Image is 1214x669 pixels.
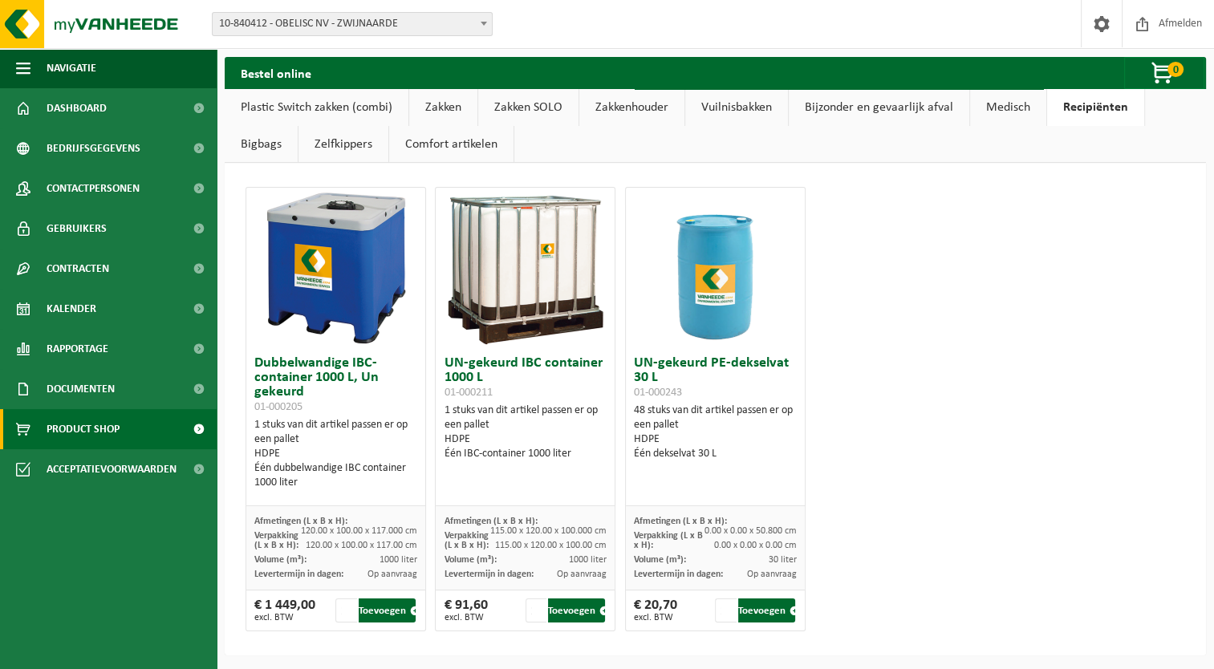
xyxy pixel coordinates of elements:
[634,613,677,622] span: excl. BTW
[254,517,347,526] span: Afmetingen (L x B x H):
[444,517,537,526] span: Afmetingen (L x B x H):
[389,126,514,163] a: Comfort artikelen
[634,570,723,579] span: Levertermijn in dagen:
[444,531,488,550] span: Verpakking (L x B x H):
[367,570,417,579] span: Op aanvraag
[444,555,496,565] span: Volume (m³):
[254,598,315,622] div: € 1 449,00
[254,555,307,565] span: Volume (m³):
[301,526,417,536] span: 120.00 x 100.00 x 117.000 cm
[1124,57,1204,89] button: 0
[1047,89,1144,126] a: Recipiënten
[738,598,795,622] button: Toevoegen
[634,531,703,550] span: Verpakking (L x B x H):
[634,555,686,565] span: Volume (m³):
[225,57,327,88] h2: Bestel online
[444,570,533,579] span: Levertermijn in dagen:
[635,188,795,348] img: 01-000243
[747,570,797,579] span: Op aanvraag
[255,188,416,348] img: 01-000205
[704,526,797,536] span: 0.00 x 0.00 x 50.800 cm
[444,403,607,461] div: 1 stuks van dit artikel passen er op een pallet
[634,356,797,399] h3: UN-gekeurd PE-dekselvat 30 L
[548,598,605,622] button: Toevoegen
[634,517,727,526] span: Afmetingen (L x B x H):
[254,613,315,622] span: excl. BTW
[490,526,607,536] span: 115.00 x 120.00 x 100.000 cm
[526,598,546,622] input: 1
[1167,62,1184,77] span: 0
[769,555,797,565] span: 30 liter
[254,447,417,461] div: HDPE
[444,447,607,461] div: Één IBC-container 1000 liter
[254,418,417,490] div: 1 stuks van dit artikel passen er op een pallet
[47,48,96,88] span: Navigatie
[569,555,607,565] span: 1000 liter
[298,126,388,163] a: Zelfkippers
[47,369,115,409] span: Documenten
[380,555,417,565] span: 1000 liter
[685,89,788,126] a: Vuilnisbakken
[47,88,107,128] span: Dashboard
[444,598,487,622] div: € 91,60
[715,598,736,622] input: 1
[634,432,797,447] div: HDPE
[47,249,109,289] span: Contracten
[495,541,607,550] span: 115.00 x 120.00 x 100.00 cm
[225,126,298,163] a: Bigbags
[254,570,343,579] span: Levertermijn in dagen:
[789,89,969,126] a: Bijzonder en gevaarlijk afval
[254,401,302,413] span: 01-000205
[335,598,356,622] input: 1
[212,12,493,36] span: 10-840412 - OBELISC NV - ZWIJNAARDE
[47,449,177,489] span: Acceptatievoorwaarden
[634,387,682,399] span: 01-000243
[634,447,797,461] div: Één dekselvat 30 L
[254,461,417,490] div: Één dubbelwandige IBC container 1000 liter
[714,541,797,550] span: 0.00 x 0.00 x 0.00 cm
[359,598,416,622] button: Toevoegen
[254,531,298,550] span: Verpakking (L x B x H):
[634,403,797,461] div: 48 stuks van dit artikel passen er op een pallet
[409,89,477,126] a: Zakken
[306,541,417,550] span: 120.00 x 100.00 x 117.00 cm
[444,356,607,399] h3: UN-gekeurd IBC container 1000 L
[444,613,487,622] span: excl. BTW
[47,209,107,249] span: Gebruikers
[47,329,108,369] span: Rapportage
[444,387,492,399] span: 01-000211
[557,570,607,579] span: Op aanvraag
[254,356,417,414] h3: Dubbelwandige IBC-container 1000 L, Un gekeurd
[579,89,684,126] a: Zakkenhouder
[444,432,607,447] div: HDPE
[478,89,579,126] a: Zakken SOLO
[213,13,492,35] span: 10-840412 - OBELISC NV - ZWIJNAARDE
[47,128,140,168] span: Bedrijfsgegevens
[47,409,120,449] span: Product Shop
[47,168,140,209] span: Contactpersonen
[47,289,96,329] span: Kalender
[225,89,408,126] a: Plastic Switch zakken (combi)
[634,598,677,622] div: € 20,70
[970,89,1046,126] a: Medisch
[445,188,606,348] img: 01-000211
